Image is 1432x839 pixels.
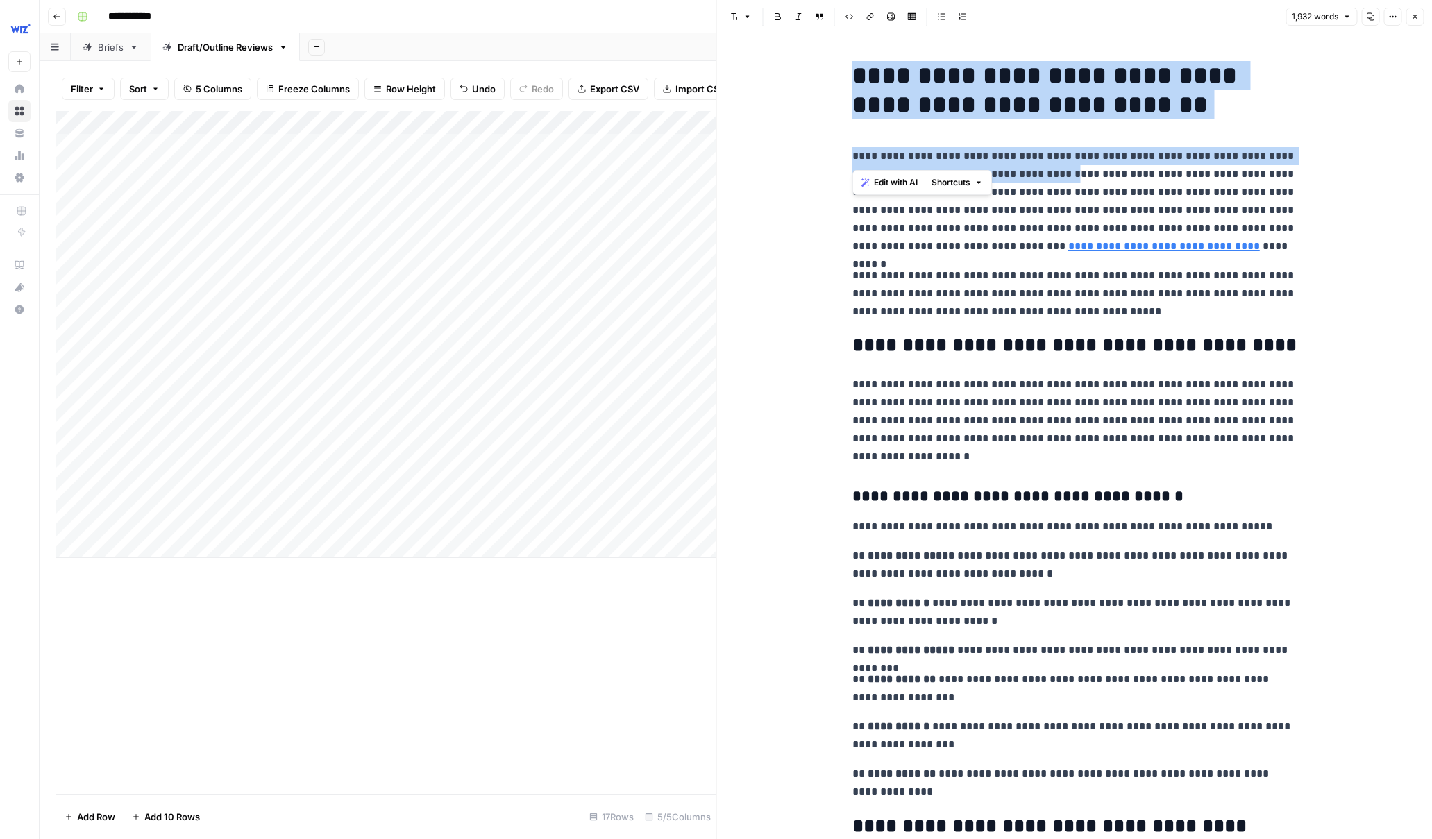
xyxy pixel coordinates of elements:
[1292,10,1338,23] span: 1,932 words
[144,810,200,824] span: Add 10 Rows
[174,78,251,100] button: 5 Columns
[675,82,725,96] span: Import CSV
[472,82,496,96] span: Undo
[278,82,350,96] span: Freeze Columns
[1286,8,1357,26] button: 1,932 words
[926,173,988,192] button: Shortcuts
[654,78,734,100] button: Import CSV
[8,167,31,189] a: Settings
[178,40,273,54] div: Draft/Outline Reviews
[532,82,554,96] span: Redo
[8,100,31,122] a: Browse
[77,810,115,824] span: Add Row
[568,78,648,100] button: Export CSV
[196,82,242,96] span: 5 Columns
[590,82,639,96] span: Export CSV
[932,176,970,189] span: Shortcuts
[386,82,436,96] span: Row Height
[71,82,93,96] span: Filter
[257,78,359,100] button: Freeze Columns
[9,277,30,298] div: What's new?
[8,11,31,46] button: Workspace: Wiz
[8,276,31,298] button: What's new?
[8,254,31,276] a: AirOps Academy
[584,806,639,828] div: 17 Rows
[56,806,124,828] button: Add Row
[98,40,124,54] div: Briefs
[8,122,31,144] a: Your Data
[856,173,923,192] button: Edit with AI
[874,176,918,189] span: Edit with AI
[450,78,505,100] button: Undo
[8,78,31,100] a: Home
[8,144,31,167] a: Usage
[8,298,31,321] button: Help + Support
[129,82,147,96] span: Sort
[8,16,33,41] img: Wiz Logo
[124,806,208,828] button: Add 10 Rows
[639,806,716,828] div: 5/5 Columns
[151,33,300,61] a: Draft/Outline Reviews
[71,33,151,61] a: Briefs
[510,78,563,100] button: Redo
[62,78,115,100] button: Filter
[364,78,445,100] button: Row Height
[120,78,169,100] button: Sort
